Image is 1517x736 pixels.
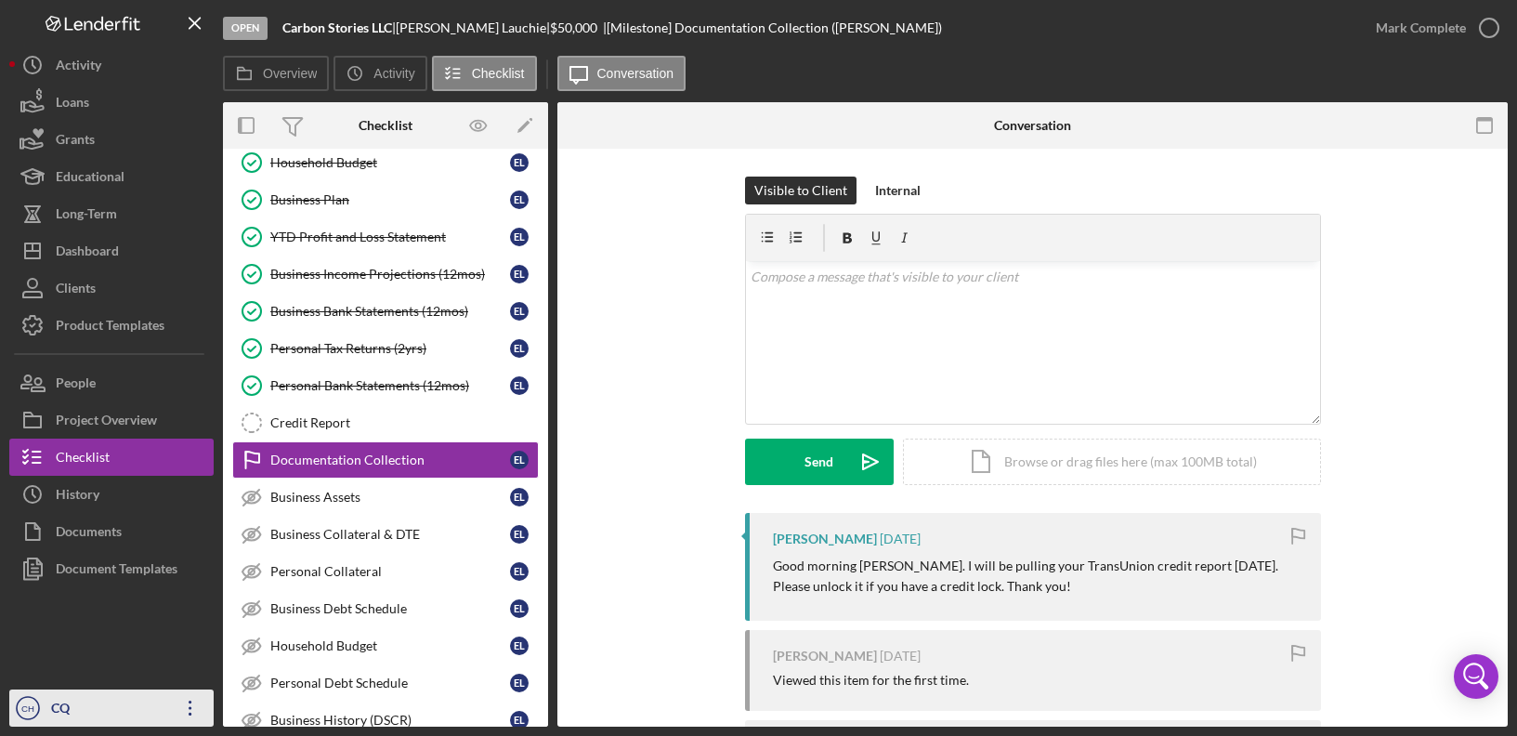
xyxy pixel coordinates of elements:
[9,401,214,439] button: Project Overview
[56,550,177,592] div: Document Templates
[270,415,538,430] div: Credit Report
[333,56,426,91] button: Activity
[232,479,539,516] a: Business AssetsEL
[56,513,122,555] div: Documents
[56,476,99,518] div: History
[56,307,164,348] div: Product Templates
[994,118,1071,133] div: Conversation
[9,513,214,550] button: Documents
[9,550,214,587] button: Document Templates
[510,339,529,358] div: E L
[1357,9,1508,46] button: Mark Complete
[56,158,124,200] div: Educational
[9,232,214,269] button: Dashboard
[270,304,510,319] div: Business Bank Statements (12mos)
[9,84,214,121] button: Loans
[232,181,539,218] a: Business PlanEL
[773,532,877,546] div: [PERSON_NAME]
[510,674,529,692] div: E L
[21,703,34,714] text: CH
[56,232,119,274] div: Dashboard
[232,256,539,293] a: Business Income Projections (12mos)EL
[359,118,412,133] div: Checklist
[1454,654,1498,699] div: Open Intercom Messenger
[880,532,921,546] time: 2025-09-09 15:07
[745,439,894,485] button: Send
[270,341,510,356] div: Personal Tax Returns (2yrs)
[282,20,396,35] div: |
[282,20,392,35] b: Carbon Stories LLC
[232,627,539,664] a: Household BudgetEL
[9,46,214,84] button: Activity
[510,376,529,395] div: E L
[263,66,317,81] label: Overview
[510,228,529,246] div: E L
[232,144,539,181] a: Household BudgetEL
[557,56,687,91] button: Conversation
[270,267,510,282] div: Business Income Projections (12mos)
[866,177,930,204] button: Internal
[773,673,969,688] div: Viewed this item for the first time.
[510,711,529,729] div: E L
[510,637,529,655] div: E L
[9,364,214,401] button: People
[510,525,529,544] div: E L
[270,230,510,244] div: YTD Profit and Loss Statement
[9,307,214,344] a: Product Templates
[9,269,214,307] button: Clients
[773,556,1302,598] p: Good morning [PERSON_NAME]. I will be pulling your TransUnion credit report [DATE]. Please unlock...
[510,265,529,283] div: E L
[270,378,510,393] div: Personal Bank Statements (12mos)
[597,66,674,81] label: Conversation
[270,453,510,467] div: Documentation Collection
[9,195,214,232] button: Long-Term
[773,649,877,664] div: [PERSON_NAME]
[550,20,597,35] span: $50,000
[1376,9,1466,46] div: Mark Complete
[9,121,214,158] button: Grants
[9,476,214,513] button: History
[510,153,529,172] div: E L
[270,638,510,653] div: Household Budget
[232,664,539,702] a: Personal Debt ScheduleEL
[232,553,539,590] a: Personal CollateralEL
[232,293,539,330] a: Business Bank Statements (12mos)EL
[56,269,96,311] div: Clients
[510,488,529,506] div: E L
[510,191,529,209] div: E L
[9,158,214,195] button: Educational
[223,17,268,40] div: Open
[754,177,847,204] div: Visible to Client
[880,649,921,664] time: 2025-08-26 15:07
[270,564,510,579] div: Personal Collateral
[472,66,525,81] label: Checklist
[56,121,95,163] div: Grants
[396,20,550,35] div: [PERSON_NAME] Lauchie |
[270,713,510,728] div: Business History (DSCR)
[510,562,529,581] div: E L
[56,401,157,443] div: Project Overview
[745,177,857,204] button: Visible to Client
[56,364,96,406] div: People
[510,302,529,321] div: E L
[232,367,539,404] a: Personal Bank Statements (12mos)EL
[9,439,214,476] button: Checklist
[9,690,214,727] button: CHCQ [PERSON_NAME]
[270,490,510,505] div: Business Assets
[232,590,539,627] a: Business Debt ScheduleEL
[510,451,529,469] div: E L
[270,676,510,690] div: Personal Debt Schedule
[232,516,539,553] a: Business Collateral & DTEEL
[232,404,539,441] a: Credit Report
[875,177,921,204] div: Internal
[56,439,110,480] div: Checklist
